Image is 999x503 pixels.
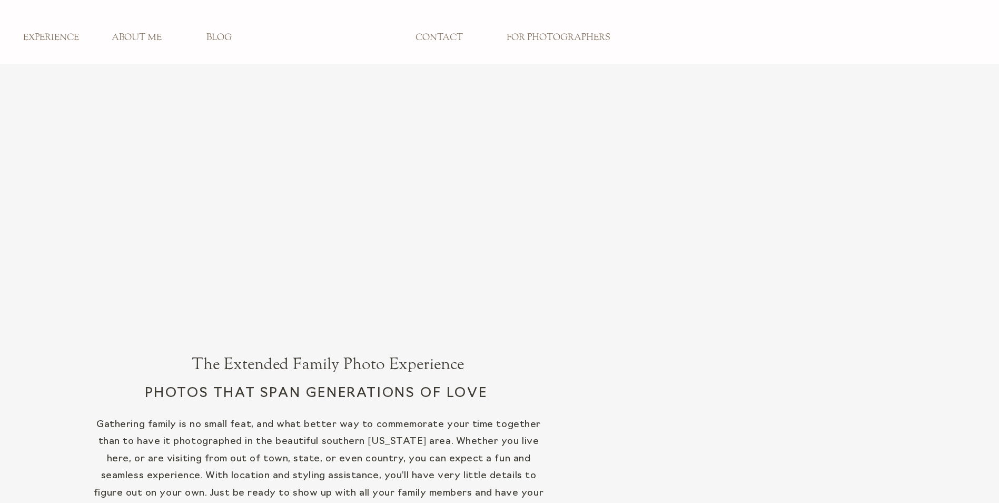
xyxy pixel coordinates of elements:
[147,354,508,376] h1: The Extended Family Photo Experience
[404,32,474,44] a: CONTACT
[499,32,617,44] a: FOR PHOTOGRAPHERS
[29,383,603,414] h2: Photos that span generations of love
[184,32,254,44] a: BLOG
[16,32,86,44] a: EXPERIENCE
[102,32,171,44] a: ABOUT ME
